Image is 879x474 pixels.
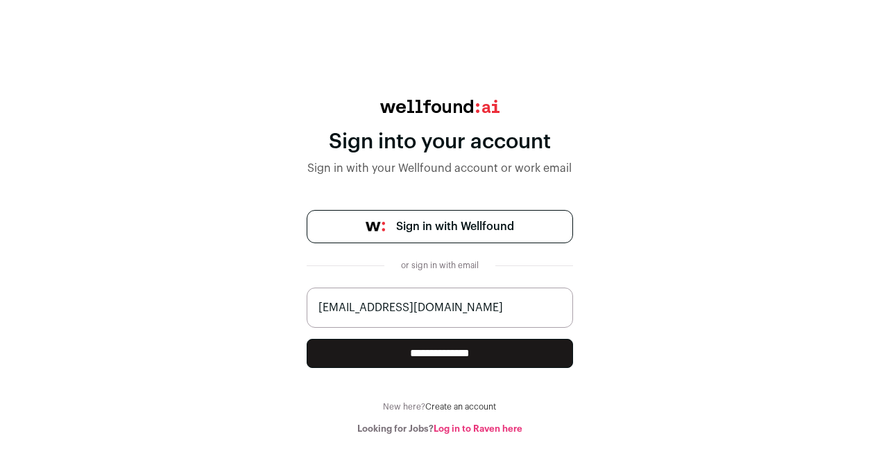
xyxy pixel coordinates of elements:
a: Sign in with Wellfound [307,210,573,243]
div: Sign into your account [307,130,573,155]
div: Sign in with your Wellfound account or work email [307,160,573,177]
a: Log in to Raven here [434,424,522,433]
div: Looking for Jobs? [307,423,573,434]
div: or sign in with email [395,260,484,271]
span: Sign in with Wellfound [396,218,514,235]
a: Create an account [425,403,496,411]
img: wellfound:ai [380,100,500,113]
img: wellfound-symbol-flush-black-fb3c872781a75f747ccb3a119075da62bfe97bd399995f84a933054e44a575c4.png [366,222,385,231]
div: New here? [307,401,573,412]
input: name@work-email.com [307,288,573,328]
